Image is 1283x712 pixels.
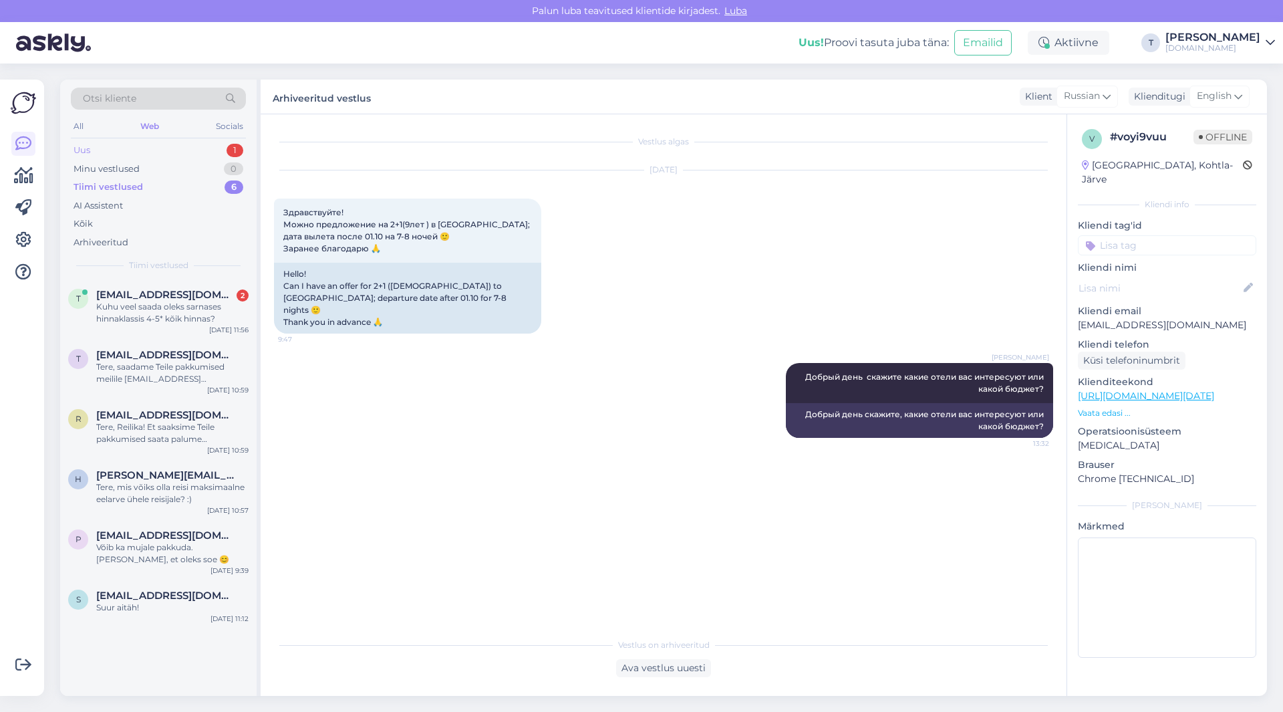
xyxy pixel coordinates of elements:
p: Kliendi telefon [1078,338,1256,352]
div: [DOMAIN_NAME] [1165,43,1260,53]
div: [DATE] 10:59 [207,385,249,395]
div: 0 [224,162,243,176]
p: [EMAIL_ADDRESS][DOMAIN_NAME] [1078,318,1256,332]
p: Kliendi tag'id [1078,219,1256,233]
div: Klienditugi [1129,90,1185,104]
div: Minu vestlused [74,162,140,176]
span: v [1089,134,1095,144]
div: [DATE] 11:12 [210,614,249,624]
a: [URL][DOMAIN_NAME][DATE] [1078,390,1214,402]
p: [MEDICAL_DATA] [1078,439,1256,453]
div: [DATE] 9:39 [210,566,249,576]
span: [PERSON_NAME] [992,352,1049,362]
div: 1 [227,144,243,157]
span: p [76,534,82,544]
div: 2 [237,289,249,302]
span: stella.burtseva@gmail.com [96,590,235,602]
div: [PERSON_NAME] [1165,32,1260,43]
div: Hello! Can I have an offer for 2+1 ([DEMOGRAPHIC_DATA]) to [GEOGRAPHIC_DATA]; departure date afte... [274,263,541,334]
p: Vaata edasi ... [1078,407,1256,419]
div: 6 [225,181,243,194]
div: Uus [74,144,90,157]
input: Lisa tag [1078,235,1256,255]
div: Ava vestlus uuesti [616,659,711,677]
span: Luba [720,5,751,17]
span: Otsi kliente [83,92,136,106]
div: Tiimi vestlused [74,181,143,194]
span: English [1197,89,1232,104]
div: Kliendi info [1078,199,1256,211]
span: Tiimi vestlused [129,259,188,271]
span: Triin.laustam@gmail.com [96,289,235,301]
span: Russian [1064,89,1100,104]
p: Märkmed [1078,519,1256,533]
span: reilikav@gmail.com [96,409,235,421]
div: AI Assistent [74,199,123,213]
div: Tere, mis võiks olla reisi maksimaalne eelarve ühele reisijale? :) [96,481,249,505]
div: Socials [213,118,246,135]
div: T [1141,33,1160,52]
div: Tere, saadame Teile pakkumised meilile [EMAIL_ADDRESS][DOMAIN_NAME] tänase päeva jooksul :) [96,361,249,385]
span: heidi.hurt@mail.ee [96,469,235,481]
button: Emailid [954,30,1012,55]
div: [DATE] 11:56 [209,325,249,335]
p: Operatsioonisüsteem [1078,425,1256,439]
div: All [71,118,86,135]
div: Küsi telefoninumbrit [1078,352,1185,370]
span: Offline [1193,130,1252,144]
div: Aktiivne [1028,31,1109,55]
div: [DATE] 10:57 [207,505,249,515]
input: Lisa nimi [1079,281,1241,295]
div: [DATE] 10:59 [207,445,249,455]
span: Vestlus on arhiveeritud [618,639,710,651]
label: Arhiveeritud vestlus [273,88,371,106]
span: takkhelen@gmail.com [96,349,235,361]
div: [GEOGRAPHIC_DATA], Kohtla-Järve [1082,158,1243,187]
p: Chrome [TECHNICAL_ID] [1078,472,1256,486]
div: [DATE] [274,164,1053,176]
div: Добрый день скажите, какие отели вас интересуют или какой бюджет? [786,403,1053,438]
div: # voyi9vuu [1110,129,1193,145]
span: Добрый день скажите какие отели вас интересуют или какой бюджет? [805,372,1046,394]
p: Klienditeekond [1078,375,1256,389]
p: Kliendi nimi [1078,261,1256,275]
img: Askly Logo [11,90,36,116]
p: Brauser [1078,458,1256,472]
b: Uus! [799,36,824,49]
div: Web [138,118,162,135]
span: s [76,594,81,604]
span: h [75,474,82,484]
div: Suur aitäh! [96,602,249,614]
p: Kliendi email [1078,304,1256,318]
div: Tere, Reilika! Et saaksime Teile pakkumised saata palume täpsustada, kuidas toimuks tubadesse jag... [96,421,249,445]
a: [PERSON_NAME][DOMAIN_NAME] [1165,32,1275,53]
div: Kuhu veel saada oleks sarnases hinnaklassis 4-5* kõik hinnas? [96,301,249,325]
span: 13:32 [999,439,1049,449]
span: 9:47 [278,334,328,344]
div: Proovi tasuta juba täna: [799,35,949,51]
div: Klient [1020,90,1052,104]
div: Arhiveeritud [74,236,128,249]
span: r [76,414,82,424]
span: pillekatre@gmail.com [96,529,235,542]
div: Vestlus algas [274,136,1053,148]
span: T [76,293,81,304]
span: Здравствуйте! Можно предложение на 2+1(9лет ) в [GEOGRAPHIC_DATA]; дата вылета после 01.10 на 7-8... [283,207,532,253]
div: [PERSON_NAME] [1078,499,1256,511]
div: Võib ka mujale pakkuda. [PERSON_NAME], et oleks soe 😊 [96,542,249,566]
div: Kõik [74,217,93,231]
span: t [76,354,81,364]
